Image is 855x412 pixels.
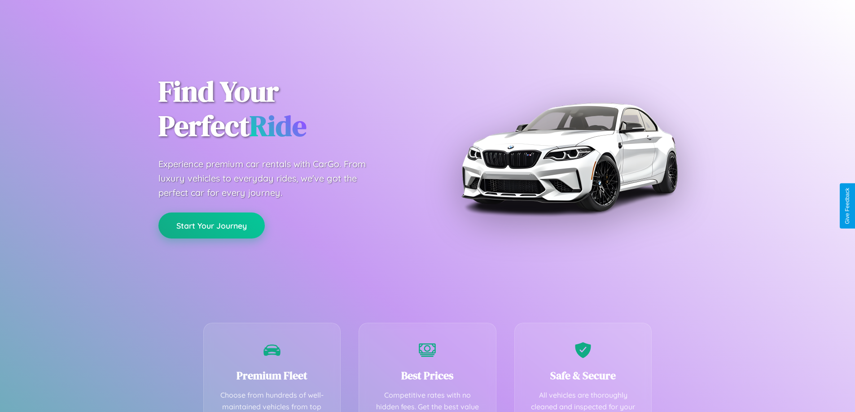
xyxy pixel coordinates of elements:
h3: Safe & Secure [528,368,638,383]
img: Premium BMW car rental vehicle [457,45,681,269]
div: Give Feedback [844,188,851,224]
p: Experience premium car rentals with CarGo. From luxury vehicles to everyday rides, we've got the ... [158,157,383,200]
button: Start Your Journey [158,213,265,239]
h3: Premium Fleet [217,368,327,383]
span: Ride [250,106,307,145]
h3: Best Prices [373,368,482,383]
h1: Find Your Perfect [158,74,414,143]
